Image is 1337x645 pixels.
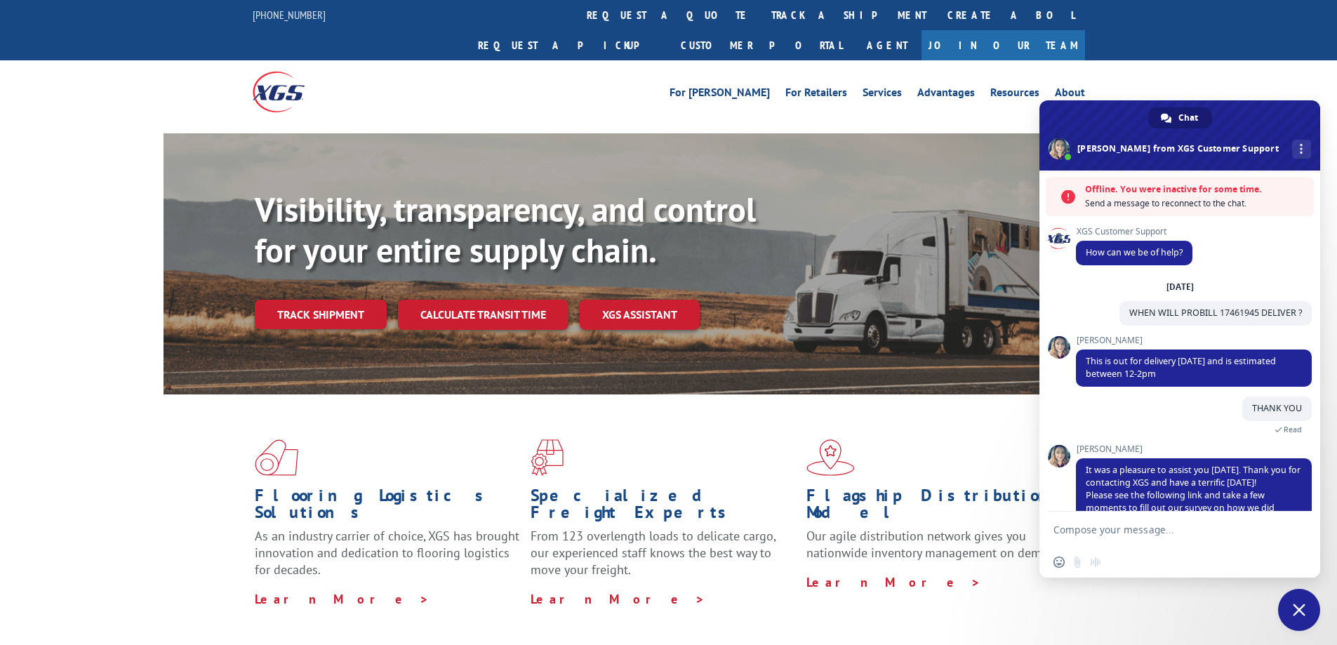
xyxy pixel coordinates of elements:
span: Offline. You were inactive for some time. [1085,182,1307,197]
a: Services [863,87,902,102]
a: [PHONE_NUMBER] [253,8,326,22]
textarea: Compose your message... [1053,512,1278,547]
img: xgs-icon-flagship-distribution-model-red [806,439,855,476]
a: Close chat [1278,589,1320,631]
a: Learn More > [255,591,430,607]
span: [PERSON_NAME] [1076,444,1312,454]
img: xgs-icon-focused-on-flooring-red [531,439,564,476]
span: Chat [1178,107,1198,128]
a: XGS ASSISTANT [580,300,700,330]
img: xgs-icon-total-supply-chain-intelligence-red [255,439,298,476]
a: Track shipment [255,300,387,329]
h1: Flagship Distribution Model [806,487,1072,528]
a: Calculate transit time [398,300,568,330]
span: WHEN WILL PROBILL 17461945 DELIVER ? [1129,307,1302,319]
span: It was a pleasure to assist you [DATE]. Thank you for contacting XGS and have a terrific [DATE]! ... [1086,464,1301,526]
a: Learn More > [806,574,981,590]
span: [PERSON_NAME] [1076,335,1312,345]
a: For Retailers [785,87,847,102]
span: Send a message to reconnect to the chat. [1085,197,1307,211]
span: Insert an emoji [1053,557,1065,568]
span: Our agile distribution network gives you nationwide inventory management on demand. [806,528,1065,561]
h1: Flooring Logistics Solutions [255,487,520,528]
h1: Specialized Freight Experts [531,487,796,528]
span: As an industry carrier of choice, XGS has brought innovation and dedication to flooring logistics... [255,528,519,578]
a: Chat [1148,107,1212,128]
a: For [PERSON_NAME] [670,87,770,102]
span: THANK YOU [1252,402,1302,414]
span: XGS Customer Support [1076,227,1192,237]
a: About [1055,87,1085,102]
a: Request a pickup [467,30,670,60]
span: This is out for delivery [DATE] and is estimated between 12-2pm [1086,355,1276,380]
p: From 123 overlength loads to delicate cargo, our experienced staff knows the best way to move you... [531,528,796,590]
a: Agent [853,30,922,60]
b: Visibility, transparency, and control for your entire supply chain. [255,187,756,272]
a: Customer Portal [670,30,853,60]
div: [DATE] [1166,283,1194,291]
a: Learn More > [531,591,705,607]
a: Advantages [917,87,975,102]
span: Read [1284,425,1302,434]
span: How can we be of help? [1086,246,1183,258]
a: Resources [990,87,1039,102]
a: Join Our Team [922,30,1085,60]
